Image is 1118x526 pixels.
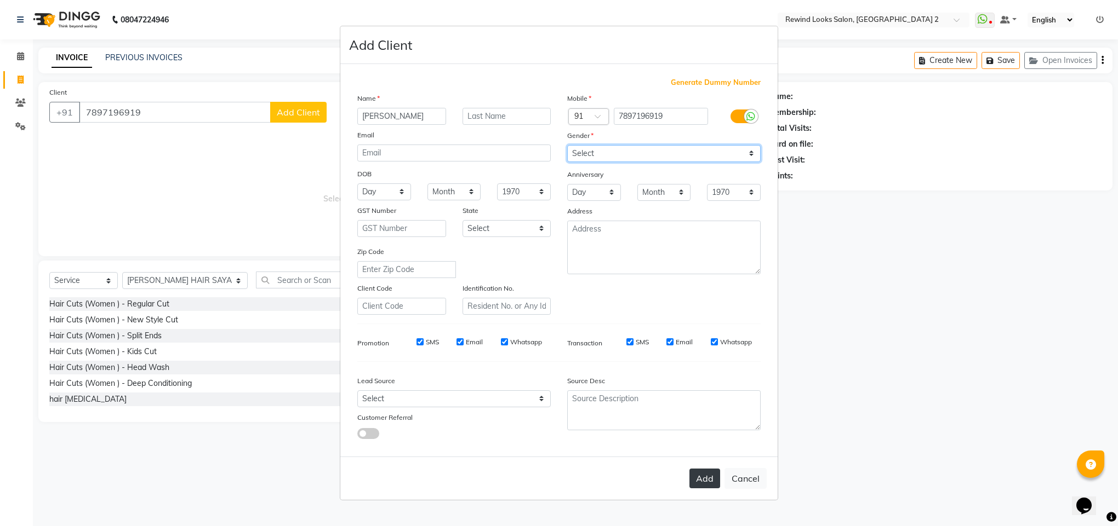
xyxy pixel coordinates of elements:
[1072,482,1107,515] iframe: chat widget
[689,469,720,488] button: Add
[676,337,693,347] label: Email
[720,337,752,347] label: Whatsapp
[349,35,412,55] h4: Add Client
[357,206,396,216] label: GST Number
[463,284,514,293] label: Identification No.
[567,206,592,216] label: Address
[463,206,478,216] label: State
[636,337,649,347] label: SMS
[357,338,389,348] label: Promotion
[567,338,602,348] label: Transaction
[357,413,413,423] label: Customer Referral
[426,337,439,347] label: SMS
[357,130,374,140] label: Email
[671,77,761,88] span: Generate Dummy Number
[463,108,551,125] input: Last Name
[357,298,446,315] input: Client Code
[357,284,392,293] label: Client Code
[567,376,605,386] label: Source Desc
[357,220,446,237] input: GST Number
[357,169,372,179] label: DOB
[357,94,380,103] label: Name
[567,170,603,180] label: Anniversary
[567,131,594,141] label: Gender
[567,94,591,103] label: Mobile
[466,337,483,347] label: Email
[357,247,384,257] label: Zip Code
[614,108,709,125] input: Mobile
[463,298,551,315] input: Resident No. or Any Id
[357,261,456,278] input: Enter Zip Code
[357,144,551,161] input: Email
[357,108,446,125] input: First Name
[357,376,395,386] label: Lead Source
[725,468,767,489] button: Cancel
[510,337,542,347] label: Whatsapp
